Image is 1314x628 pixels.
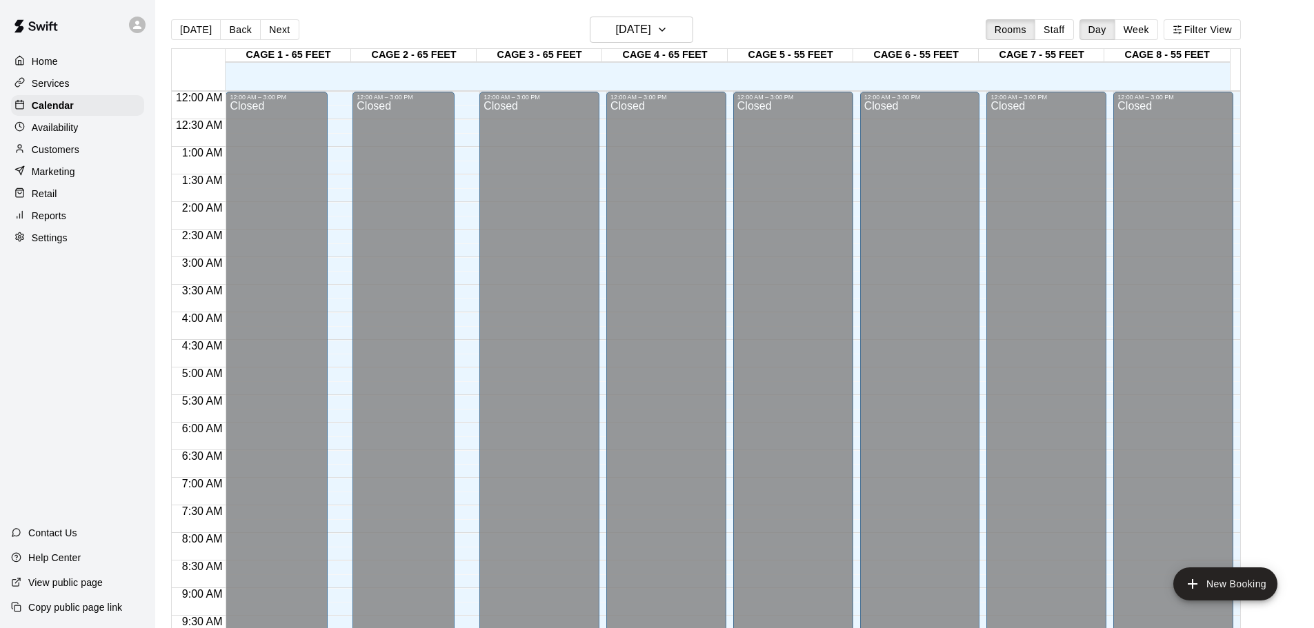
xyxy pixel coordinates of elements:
div: CAGE 4 - 65 FEET [602,49,728,62]
div: 12:00 AM – 3:00 PM [991,94,1102,101]
div: 12:00 AM – 3:00 PM [484,94,595,101]
a: Availability [11,117,144,138]
div: CAGE 1 - 65 FEET [226,49,351,62]
span: 12:30 AM [172,119,226,131]
span: 8:00 AM [179,533,226,545]
button: Week [1115,19,1158,40]
a: Reports [11,205,144,226]
a: Home [11,51,144,72]
button: Rooms [986,19,1035,40]
a: Customers [11,139,144,160]
div: 12:00 AM – 3:00 PM [864,94,976,101]
span: 4:00 AM [179,312,226,324]
span: 5:00 AM [179,367,226,379]
a: Services [11,73,144,94]
p: Availability [32,121,79,134]
button: add [1173,567,1277,600]
button: Filter View [1164,19,1241,40]
p: Settings [32,231,68,245]
button: Staff [1035,19,1074,40]
span: 7:30 AM [179,505,226,517]
p: Retail [32,187,57,201]
p: Reports [32,209,66,223]
p: Home [32,54,58,68]
p: Calendar [32,99,74,112]
button: [DATE] [590,17,693,43]
button: [DATE] [171,19,221,40]
a: Calendar [11,95,144,116]
p: View public page [28,576,103,589]
h6: [DATE] [616,20,651,39]
div: 12:00 AM – 3:00 PM [610,94,722,101]
p: Services [32,77,70,90]
span: 4:30 AM [179,340,226,352]
p: Customers [32,143,79,156]
span: 1:30 AM [179,174,226,186]
div: 12:00 AM – 3:00 PM [737,94,849,101]
div: CAGE 3 - 65 FEET [477,49,602,62]
div: CAGE 5 - 55 FEET [728,49,853,62]
a: Marketing [11,161,144,182]
div: 12:00 AM – 3:00 PM [357,94,450,101]
div: CAGE 8 - 55 FEET [1104,49,1230,62]
span: 9:30 AM [179,616,226,627]
div: CAGE 7 - 55 FEET [979,49,1104,62]
button: Day [1079,19,1115,40]
a: Retail [11,183,144,204]
span: 2:00 AM [179,202,226,214]
button: Back [220,19,261,40]
div: 12:00 AM – 3:00 PM [1117,94,1229,101]
p: Contact Us [28,526,77,540]
span: 7:00 AM [179,478,226,489]
a: Settings [11,227,144,248]
span: 2:30 AM [179,230,226,241]
p: Copy public page link [28,600,122,614]
span: 1:00 AM [179,147,226,159]
span: 6:30 AM [179,450,226,462]
span: 6:00 AM [179,423,226,434]
span: 12:00 AM [172,92,226,103]
span: 3:00 AM [179,257,226,269]
span: 5:30 AM [179,395,226,407]
span: 9:00 AM [179,588,226,600]
p: Help Center [28,551,81,565]
div: CAGE 2 - 65 FEET [351,49,477,62]
button: Next [260,19,299,40]
div: 12:00 AM – 3:00 PM [230,94,323,101]
span: 8:30 AM [179,560,226,572]
span: 3:30 AM [179,285,226,296]
div: CAGE 6 - 55 FEET [853,49,979,62]
p: Marketing [32,165,75,179]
